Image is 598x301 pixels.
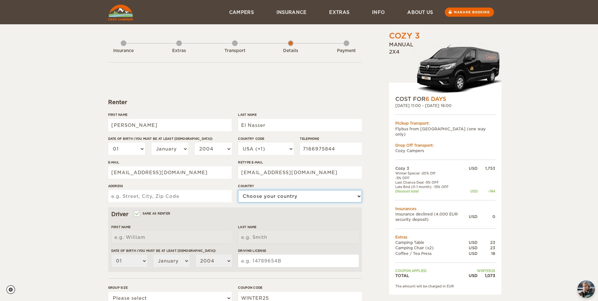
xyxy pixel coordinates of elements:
div: Details [273,48,308,54]
div: [DATE] 11:00 - [DATE] 16:00 [395,103,495,108]
label: Coupon code [238,285,362,290]
td: Cozy Campers [395,148,495,153]
td: Flybus from [GEOGRAPHIC_DATA] (one way only) [395,126,495,137]
label: Last Name [238,112,362,117]
label: Driving License [238,248,358,253]
div: USD [469,189,478,193]
td: Coffee / Tea Press [395,251,469,256]
input: e.g. example@example.com [108,166,232,179]
div: 23 [478,245,495,251]
div: Driver [111,210,359,218]
div: USD [469,273,478,278]
a: Cookie settings [6,285,19,294]
div: Insurance [106,48,141,54]
label: Telephone [300,136,362,141]
label: Retype E-mail [238,160,362,165]
td: Winter Special -20% Off [395,171,469,175]
div: -744 [478,189,495,193]
label: Same as renter [135,210,171,216]
div: 18 [478,251,495,256]
img: Freyja at Cozy Campers [578,280,595,298]
td: Insurances [395,206,495,211]
img: Langur-m-c-logo-2.png [414,43,502,95]
input: e.g. William [108,119,232,132]
input: e.g. example@example.com [238,166,362,179]
div: 1,753 [478,166,495,171]
td: WINTER25 [469,269,495,273]
label: Date of birth (You must be at least [DEMOGRAPHIC_DATA]) [111,248,232,253]
div: 1,073 [478,273,495,278]
label: Group size [108,285,232,290]
td: Cozy 3 [395,166,469,171]
button: chat-button [578,280,595,298]
label: Country Code [238,136,293,141]
img: Cozy Campers [108,5,133,21]
input: e.g. 1 234 567 890 [300,143,362,155]
label: First Name [108,112,232,117]
input: e.g. Smith [238,119,362,132]
input: e.g. 14789654B [238,255,358,267]
div: USD [469,240,478,245]
div: USD [469,166,478,171]
div: USD [469,245,478,251]
span: 6 Days [426,96,446,102]
td: TOTAL [395,273,469,278]
td: Camping Table [395,240,469,245]
label: E-mail [108,160,232,165]
div: 23 [478,240,495,245]
a: Manage booking [445,8,494,17]
td: Insurance declined (4.000 EUR security deposit) [395,211,469,222]
input: e.g. Street, City, Zip Code [108,190,232,203]
input: e.g. William [111,231,232,244]
div: Extras [162,48,196,54]
div: Transport [218,48,252,54]
label: Country [238,184,362,188]
td: Extras [395,234,495,240]
td: Last Chance Deal -5% OFF [395,180,469,185]
label: First Name [111,225,232,229]
div: 0 [478,214,495,219]
div: Cozy 3 [389,31,420,41]
input: e.g. Smith [238,231,358,244]
td: Camping Chair (x2) [395,245,469,251]
input: Same as renter [135,212,139,216]
div: COST FOR [395,95,495,103]
td: Late Bird (0-1 month): -15% OFF [395,185,469,189]
label: Date of birth (You must be at least [DEMOGRAPHIC_DATA]) [108,136,232,141]
td: Coupon applied [395,269,469,273]
div: USD [469,251,478,256]
div: Pickup Transport: [395,121,495,126]
div: The amount will be charged in EUR [395,284,495,288]
div: Renter [108,98,362,106]
td: -5% OFF [395,176,469,180]
div: Manual 2x4 [389,41,502,95]
div: Payment [329,48,364,54]
div: USD [469,214,478,219]
label: Address [108,184,232,188]
td: Discount total [395,189,469,193]
label: Last Name [238,225,358,229]
div: Drop Off Transport: [395,143,495,148]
